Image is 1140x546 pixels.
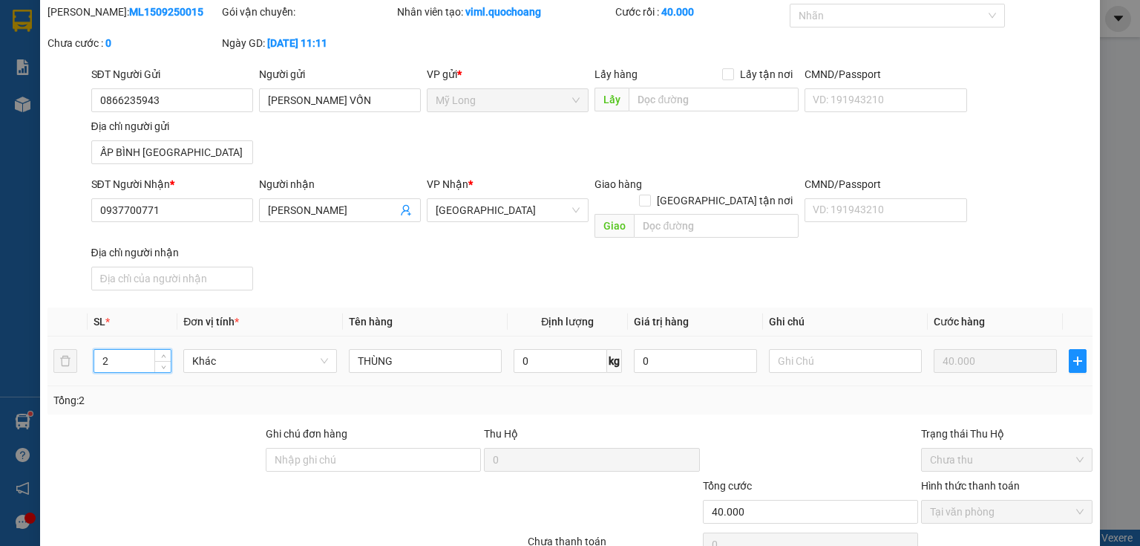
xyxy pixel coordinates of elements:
span: Tại văn phòng [930,501,1084,523]
span: Sài Gòn [436,199,580,221]
div: [PERSON_NAME]: [47,4,219,20]
span: Thu Hộ [484,428,518,440]
label: Hình thức thanh toán [921,480,1020,492]
div: CMND/Passport [805,66,966,82]
div: [GEOGRAPHIC_DATA] [174,13,324,46]
span: Lấy hàng [594,68,638,80]
span: Giao hàng [594,178,642,190]
div: VP gửi [427,66,589,82]
div: Mỹ Long [13,13,163,30]
div: SĐT Người Gửi [91,66,253,82]
input: VD: Bàn, Ghế [349,349,502,373]
span: plus [1069,355,1086,367]
span: Lấy [594,88,629,111]
span: Gửi: [13,14,36,30]
div: Người nhận [259,176,421,192]
span: Khác [192,350,327,372]
input: Ghi Chú [769,349,922,373]
div: SĐT Người Nhận [91,176,253,192]
span: Đơn vị tính [183,316,239,328]
span: Increase Value [154,350,171,361]
span: kg [607,349,622,373]
input: Địa chỉ của người nhận [91,267,253,290]
div: Địa chỉ người nhận [91,244,253,261]
div: Chưa cước : [47,35,219,51]
div: Địa chỉ người gửi [91,118,253,134]
span: [GEOGRAPHIC_DATA] tận nơi [651,192,799,209]
span: Giá trị hàng [634,316,689,328]
div: 0977673328 [174,64,324,85]
b: ML1509250015 [129,6,203,18]
input: Dọc đường [634,214,799,238]
span: Giao [594,214,634,238]
span: Decrease Value [154,361,171,372]
input: 0 [934,349,1057,373]
span: Tổng cước [703,480,752,492]
input: Dọc đường [629,88,799,111]
span: up [159,352,168,361]
span: SL [94,316,105,328]
b: 0 [105,37,111,49]
b: viml.quochoang [465,6,541,18]
span: Cước hàng [934,316,985,328]
input: Ghi chú đơn hàng [266,448,481,472]
div: Cước rồi : [615,4,787,20]
span: Định lượng [541,316,594,328]
div: [PERSON_NAME] [13,30,163,48]
span: Lấy tận nơi [734,66,799,82]
div: [PERSON_NAME] [174,46,324,64]
div: Tổng: 2 [53,392,441,409]
div: Ngày GD: [222,35,393,51]
b: [DATE] 11:11 [267,37,327,49]
span: Chưa thu [930,449,1084,471]
div: Nhân viên tạo: [397,4,612,20]
label: Ghi chú đơn hàng [266,428,347,440]
input: Địa chỉ của người gửi [91,140,253,164]
div: Người gửi [259,66,421,82]
span: down [159,363,168,371]
span: Tên hàng [349,316,393,328]
div: ẤP 2 [GEOGRAPHIC_DATA] [13,69,163,105]
b: 40.000 [661,6,694,18]
span: VP Nhận [427,178,468,190]
th: Ghi chú [763,308,928,337]
span: Mỹ Long [436,89,580,111]
div: Trạng thái Thu Hộ [921,426,1092,442]
button: delete [53,349,77,373]
span: user-add [400,204,412,216]
div: 0782502698 [13,48,163,69]
div: CMND/Passport [805,176,966,192]
div: Gói vận chuyển: [222,4,393,20]
button: plus [1069,349,1087,373]
span: Nhận: [174,13,209,28]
